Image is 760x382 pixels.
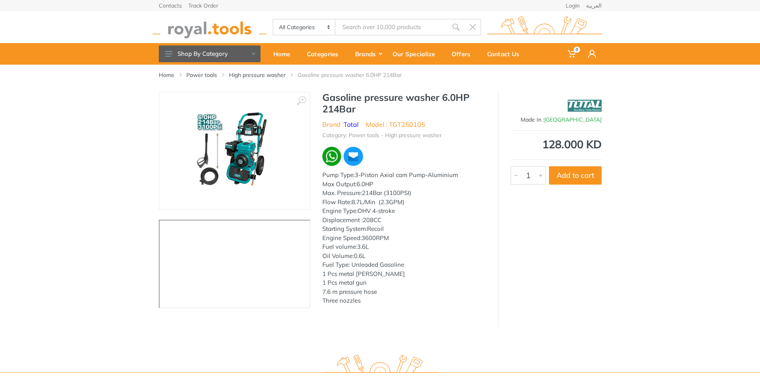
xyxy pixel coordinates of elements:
div: 1 Pcs metal gun [322,278,486,287]
div: Contact Us [482,45,531,62]
div: Displacement :208CC [322,216,486,225]
div: Engine Speed:3600RPM [322,234,486,243]
a: Our Specialize [387,43,446,65]
div: Brands [349,45,387,62]
button: Shop By Category [159,45,261,62]
a: 0 [562,43,582,65]
img: Royal Tools - Gasoline pressure washer 6.0HP 214Bar [183,100,286,201]
div: Fuel Type: Unleaded Gasoline [322,260,486,270]
div: Max Output:6.0HP [322,180,486,189]
div: 128.000 KD [511,139,602,150]
a: Total [343,120,359,128]
li: Brand : [322,120,359,129]
a: High pressure washer [229,71,286,79]
a: Power tools [186,71,217,79]
a: Home [268,43,301,65]
div: 7.6 m pressure hose [322,287,486,297]
span: 0 [574,47,580,53]
div: Our Specialize [387,45,446,62]
span: [GEOGRAPHIC_DATA] [544,116,602,123]
div: Flow Rate:8.7L/Min (2.3GPM) [322,198,486,207]
div: Three nozzles [322,296,486,305]
li: Model : TGT250105 [366,120,425,129]
h1: Gasoline pressure washer 6.0HP 214Bar [322,92,486,115]
a: Contacts [159,3,182,8]
div: Offers [446,45,482,62]
img: ma.webp [343,146,364,167]
img: wa.webp [322,147,342,166]
img: royal.tools Logo [152,16,267,38]
a: Home [159,71,174,79]
div: 1 Pcs metal [PERSON_NAME] [322,270,486,279]
img: Total [568,96,602,116]
div: Max. Pressure:214Bar (3100PSI) [322,189,486,198]
select: Category [273,20,336,35]
li: Gasoline pressure washer 6.0HP 214Bar [298,71,414,79]
a: Track Order [188,3,218,8]
a: Offers [446,43,482,65]
div: Starting System:Recoil [322,224,486,234]
nav: breadcrumb [159,71,602,79]
div: Oil Volume:0.6L [322,252,486,261]
img: royal.tools Logo [487,16,602,38]
a: العربية [586,3,602,8]
div: Categories [301,45,349,62]
div: Home [268,45,301,62]
a: Categories [301,43,349,65]
li: Category: Power tools - High pressure washer [322,131,442,140]
a: Login [566,3,580,8]
div: Fuel volume:3.6L [322,242,486,252]
a: Contact Us [482,43,531,65]
button: Add to cart [549,166,602,185]
input: Site search [336,19,447,35]
img: royal.tools Logo [323,355,437,377]
div: Engine Type:OHV 4-stroke [322,207,486,216]
div: Made In : [511,116,602,124]
div: Pump Type:3-Piston Axial cam Pump-Aluminium [322,171,486,180]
